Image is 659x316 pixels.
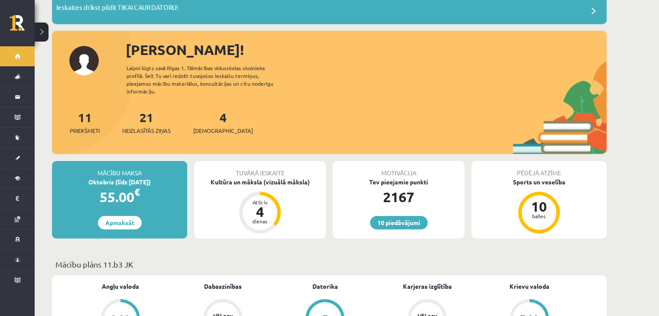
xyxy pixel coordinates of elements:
div: 4 [247,205,273,219]
a: Dabaszinības [204,282,242,291]
a: 10 piedāvājumi [370,216,428,229]
a: Apmaksāt [98,216,142,229]
span: Priekšmeti [70,126,100,135]
div: dienas [247,219,273,224]
div: 2167 [333,187,464,207]
div: Sports un veselība [471,177,607,187]
a: Sports un veselība 10 balles [471,177,607,235]
div: Oktobris (līdz [DATE]) [52,177,187,187]
div: Kultūra un māksla (vizuālā māksla) [194,177,326,187]
div: 10 [526,200,552,213]
a: Angļu valoda [102,282,139,291]
span: [DEMOGRAPHIC_DATA] [193,126,253,135]
div: Atlicis [247,200,273,205]
div: Mācību maksa [52,161,187,177]
a: 21Neizlasītās ziņas [122,110,171,135]
div: Tev pieejamie punkti [333,177,464,187]
div: balles [526,213,552,219]
a: Karjeras izglītība [403,282,452,291]
a: Kultūra un māksla (vizuālā māksla) Atlicis 4 dienas [194,177,326,235]
div: Pēdējā atzīme [471,161,607,177]
div: 55.00 [52,187,187,207]
a: Krievu valoda [510,282,549,291]
p: Ieskaites drīkst pildīt TIKAI CAUR DATORU! [56,3,178,15]
a: Datorika [312,282,338,291]
span: € [134,186,140,198]
p: Mācību plāns 11.b3 JK [55,258,603,270]
div: Laipni lūgts savā Rīgas 1. Tālmācības vidusskolas skolnieka profilā. Šeit Tu vari redzēt tuvojošo... [127,64,289,95]
a: 4[DEMOGRAPHIC_DATA] [193,110,253,135]
div: Motivācija [333,161,464,177]
a: 11Priekšmeti [70,110,100,135]
span: Neizlasītās ziņas [122,126,171,135]
div: Tuvākā ieskaite [194,161,326,177]
div: [PERSON_NAME]! [126,39,607,60]
a: Rīgas 1. Tālmācības vidusskola [10,15,35,37]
